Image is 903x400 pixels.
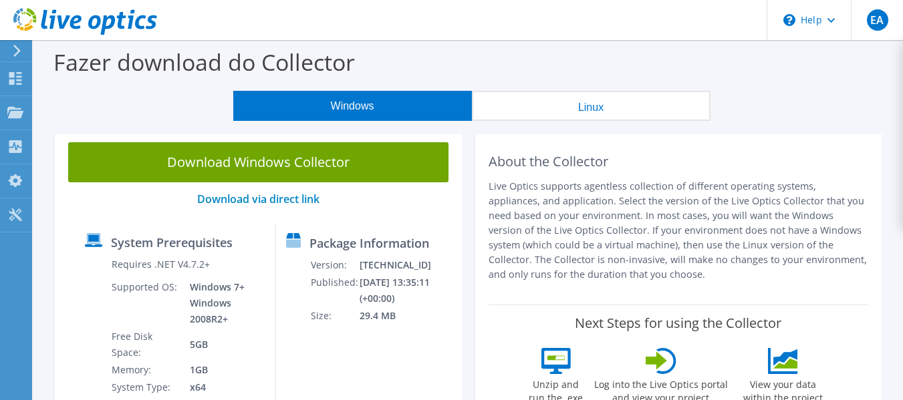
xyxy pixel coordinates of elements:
[233,91,472,121] button: Windows
[472,91,711,121] button: Linux
[111,328,180,361] td: Free Disk Space:
[359,307,456,325] td: 29.4 MB
[180,361,265,379] td: 1GB
[180,328,265,361] td: 5GB
[180,379,265,396] td: x64
[112,258,210,271] label: Requires .NET V4.7.2+
[489,154,869,170] h2: About the Collector
[575,315,781,331] label: Next Steps for using the Collector
[359,274,456,307] td: [DATE] 13:35:11 (+00:00)
[111,236,233,249] label: System Prerequisites
[310,307,359,325] td: Size:
[53,47,355,77] label: Fazer download do Collector
[111,379,180,396] td: System Type:
[310,274,359,307] td: Published:
[310,256,359,274] td: Version:
[111,361,180,379] td: Memory:
[309,236,429,250] label: Package Information
[180,278,265,328] td: Windows 7+ Windows 2008R2+
[783,14,795,26] svg: \n
[867,9,888,31] span: EA
[197,192,319,206] a: Download via direct link
[489,179,869,282] p: Live Optics supports agentless collection of different operating systems, appliances, and applica...
[111,278,180,328] td: Supported OS:
[359,256,456,274] td: [TECHNICAL_ID]
[68,142,448,182] a: Download Windows Collector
